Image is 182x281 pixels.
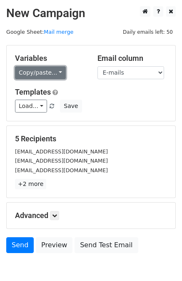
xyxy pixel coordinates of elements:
a: Send Test Email [75,237,138,253]
a: Templates [15,88,51,96]
h5: Variables [15,54,85,63]
h2: New Campaign [6,6,176,20]
small: [EMAIL_ADDRESS][DOMAIN_NAME] [15,148,108,155]
h5: Advanced [15,211,167,220]
a: Send [6,237,34,253]
small: [EMAIL_ADDRESS][DOMAIN_NAME] [15,167,108,173]
a: Mail merge [44,29,73,35]
a: Load... [15,100,47,113]
small: [EMAIL_ADDRESS][DOMAIN_NAME] [15,158,108,164]
a: +2 more [15,179,46,189]
h5: 5 Recipients [15,134,167,143]
h5: Email column [97,54,167,63]
a: Daily emails left: 50 [120,29,176,35]
a: Copy/paste... [15,66,66,79]
iframe: Chat Widget [140,241,182,281]
a: Preview [36,237,72,253]
button: Save [60,100,82,113]
span: Daily emails left: 50 [120,28,176,37]
small: Google Sheet: [6,29,73,35]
